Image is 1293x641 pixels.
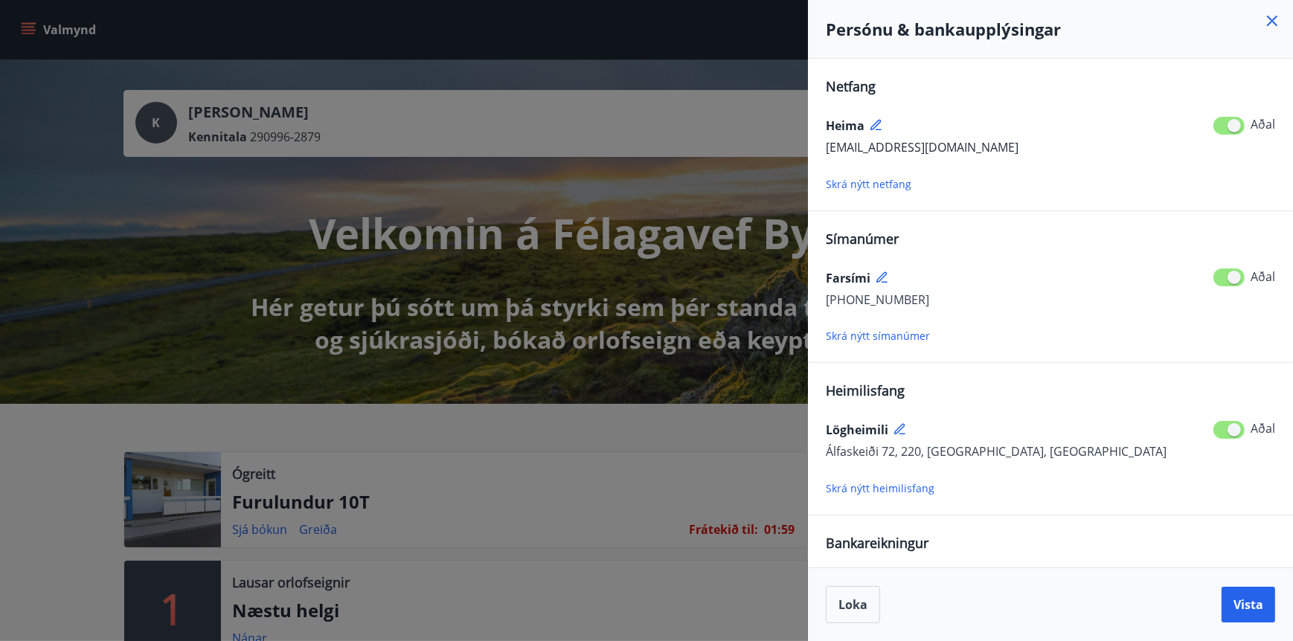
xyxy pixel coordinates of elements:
[1233,596,1263,613] span: Vista
[826,422,888,438] span: Lögheimili
[1222,587,1275,622] button: Vista
[826,329,930,343] span: Skrá nýtt símanúmer
[826,481,934,495] span: Skrá nýtt heimilisfang
[1251,116,1275,132] span: Aðal
[1251,268,1275,285] span: Aðal
[826,534,928,552] span: Bankareikningur
[826,117,864,134] span: Heima
[826,270,870,286] span: Farsími
[826,18,1275,40] h4: Persónu & bankaupplýsingar
[826,586,880,623] button: Loka
[826,230,899,248] span: Símanúmer
[838,596,867,613] span: Loka
[1251,420,1275,437] span: Aðal
[826,443,1167,460] span: Álfaskeiði 72, 220, [GEOGRAPHIC_DATA], [GEOGRAPHIC_DATA]
[826,177,911,191] span: Skrá nýtt netfang
[826,139,1018,155] span: [EMAIL_ADDRESS][DOMAIN_NAME]
[826,77,876,95] span: Netfang
[826,291,929,308] span: [PHONE_NUMBER]
[826,381,905,399] span: Heimilisfang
